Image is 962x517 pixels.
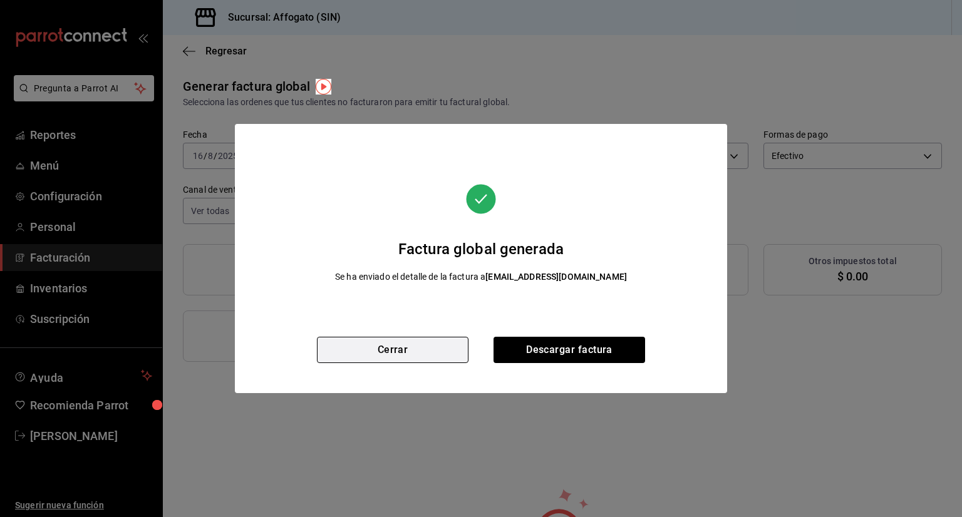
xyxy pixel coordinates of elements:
div: Se ha enviado el detalle de la factura a [335,270,627,284]
strong: [EMAIL_ADDRESS][DOMAIN_NAME] [485,272,627,282]
button: Cerrar [317,337,468,363]
img: Tooltip marker [316,79,331,95]
div: Factura global generada [335,238,627,260]
button: Descargar factura [494,337,645,363]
